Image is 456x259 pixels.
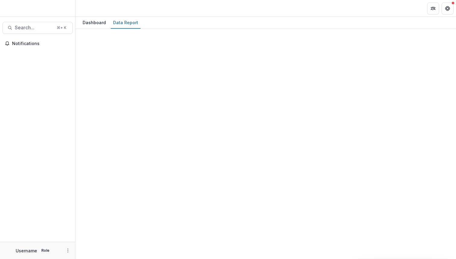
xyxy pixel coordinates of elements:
[40,248,51,253] p: Role
[111,18,141,27] div: Data Report
[12,41,70,46] span: Notifications
[427,2,439,15] button: Partners
[2,22,73,34] button: Search...
[442,2,454,15] button: Get Help
[15,25,53,31] span: Search...
[64,247,71,254] button: More
[16,248,37,254] p: Username
[111,17,141,29] a: Data Report
[55,24,68,31] div: ⌘ + K
[2,39,73,48] button: Notifications
[80,18,108,27] div: Dashboard
[80,17,108,29] a: Dashboard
